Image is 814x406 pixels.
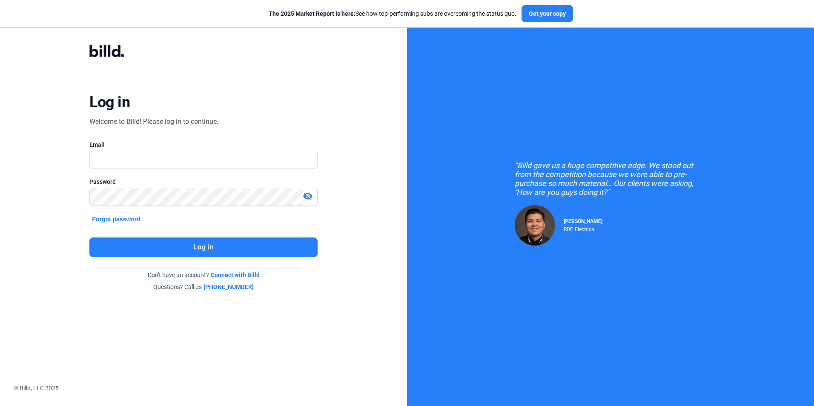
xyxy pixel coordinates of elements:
mat-icon: visibility_off [303,191,313,201]
span: [PERSON_NAME] [564,218,602,224]
div: Welcome to Billd! Please log in to continue. [89,117,218,127]
div: Don't have an account? [89,271,317,279]
div: See how top-performing subs are overcoming the status quo. [269,9,516,18]
a: [PHONE_NUMBER] [203,283,254,291]
div: Password [89,177,317,186]
img: Raul Pacheco [515,205,555,246]
div: "Billd gave us a huge competitive edge. We stood out from the competition because we were able to... [515,161,706,197]
div: RDP Electrical [564,224,602,232]
div: Questions? Call us [89,283,317,291]
button: Log in [89,237,317,257]
button: Forgot password [89,214,143,224]
div: Email [89,140,317,149]
div: Log in [89,93,130,112]
a: Connect with Billd [211,271,260,279]
span: The 2025 Market Report is here: [269,10,355,17]
button: Get your copy [522,5,573,22]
